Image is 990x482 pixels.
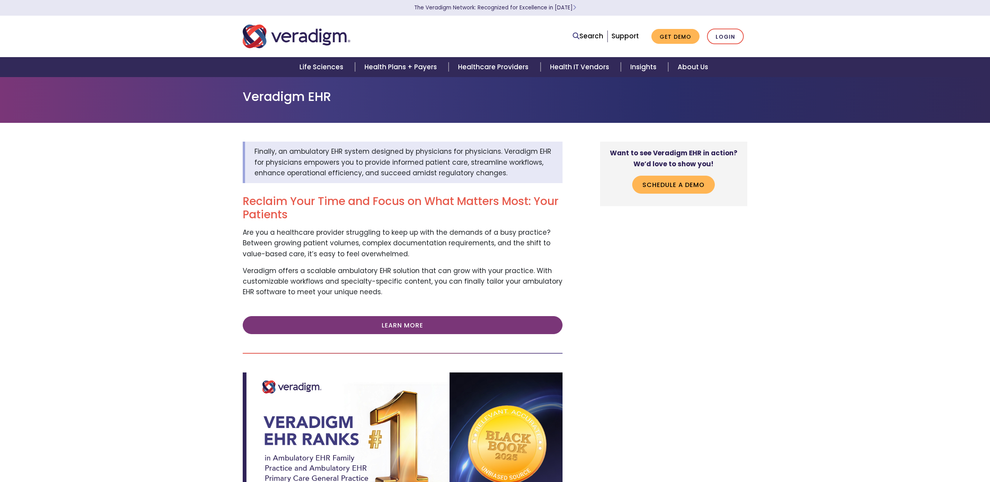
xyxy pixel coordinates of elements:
[573,31,603,41] a: Search
[707,29,744,45] a: Login
[668,57,718,77] a: About Us
[243,195,563,221] h2: Reclaim Your Time and Focus on What Matters Most: Your Patients
[610,148,738,168] strong: Want to see Veradigm EHR in action? We’d love to show you!
[243,89,748,104] h1: Veradigm EHR
[243,23,350,49] img: Veradigm logo
[290,57,355,77] a: Life Sciences
[611,31,639,41] a: Support
[651,29,700,44] a: Get Demo
[243,266,563,298] p: Veradigm offers a scalable ambulatory EHR solution that can grow with your practice. With customi...
[449,57,540,77] a: Healthcare Providers
[355,57,449,77] a: Health Plans + Payers
[573,4,576,11] span: Learn More
[632,176,715,194] a: Schedule a Demo
[414,4,576,11] a: The Veradigm Network: Recognized for Excellence in [DATE]Learn More
[541,57,621,77] a: Health IT Vendors
[254,147,551,177] span: Finally, an ambulatory EHR system designed by physicians for physicians. Veradigm EHR for physici...
[243,227,563,259] p: Are you a healthcare provider struggling to keep up with the demands of a busy practice? Between ...
[243,316,563,334] a: Learn More
[621,57,668,77] a: Insights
